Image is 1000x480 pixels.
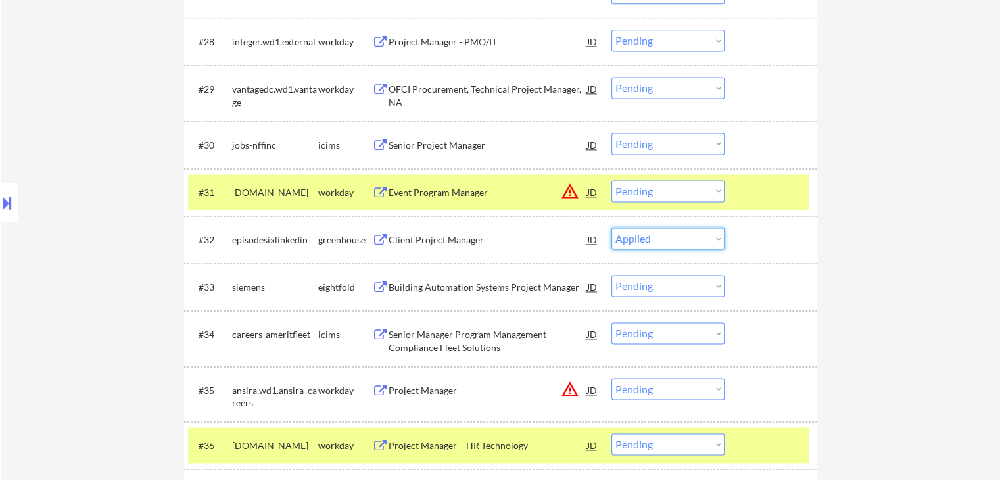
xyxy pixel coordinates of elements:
[389,384,587,397] div: Project Manager
[199,328,222,341] div: #34
[318,233,372,247] div: greenhouse
[232,83,318,108] div: vantagedc.wd1.vantage
[318,36,372,49] div: workday
[232,233,318,247] div: episodesixlinkedin
[389,281,587,294] div: Building Automation Systems Project Manager
[389,83,587,108] div: OFCI Procurement, Technical Project Manager, NA
[232,328,318,341] div: careers-ameritfleet
[586,228,599,251] div: JD
[389,439,587,452] div: Project Manager – HR Technology
[389,139,587,152] div: Senior Project Manager
[389,233,587,247] div: Client Project Manager
[232,186,318,199] div: [DOMAIN_NAME]
[232,281,318,294] div: siemens
[232,439,318,452] div: [DOMAIN_NAME]
[232,139,318,152] div: jobs-nffinc
[318,83,372,96] div: workday
[318,328,372,341] div: icims
[318,281,372,294] div: eightfold
[318,439,372,452] div: workday
[389,186,587,199] div: Event Program Manager
[389,36,587,49] div: Project Manager - PMO/IT
[586,433,599,457] div: JD
[561,182,579,201] button: warning_amber
[586,275,599,299] div: JD
[199,384,222,397] div: #35
[232,36,318,49] div: integer.wd1.external
[586,322,599,346] div: JD
[232,384,318,410] div: ansira.wd1.ansira_careers
[389,328,587,354] div: Senior Manager Program Management - Compliance Fleet Solutions
[199,439,222,452] div: #36
[586,30,599,53] div: JD
[586,77,599,101] div: JD
[586,180,599,204] div: JD
[199,36,222,49] div: #28
[561,380,579,398] button: warning_amber
[586,378,599,402] div: JD
[318,139,372,152] div: icims
[318,384,372,397] div: workday
[586,133,599,156] div: JD
[318,186,372,199] div: workday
